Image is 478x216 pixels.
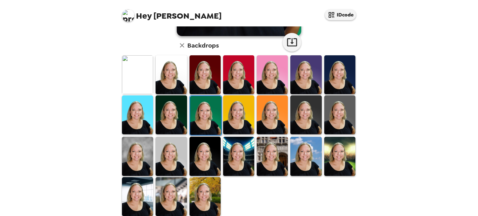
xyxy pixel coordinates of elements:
[187,40,219,50] h6: Backdrops
[325,9,356,20] button: IDcode
[136,10,152,21] span: Hey
[122,55,153,94] img: Original
[122,6,222,20] span: [PERSON_NAME]
[122,9,134,22] img: profile pic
